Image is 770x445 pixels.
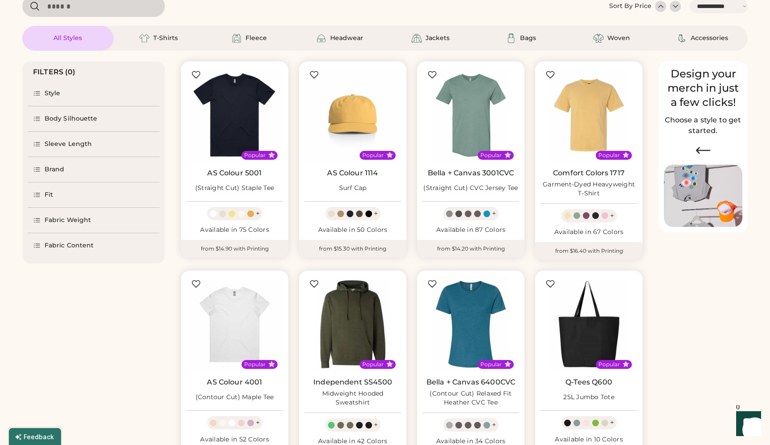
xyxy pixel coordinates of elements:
[541,228,637,237] div: Available in 67 Colors
[330,34,363,43] div: Headwear
[623,361,629,368] button: Popular Style
[186,276,283,372] img: AS Colour 4001 (Contour Cut) Maple Tee
[268,152,275,158] button: Popular Style
[231,33,242,44] img: Fleece Icon
[244,361,266,368] div: Popular
[423,184,518,193] div: (Straight Cut) CVC Jersey Tee
[45,190,53,199] div: Fit
[362,152,384,159] div: Popular
[426,34,450,43] div: Jackets
[268,361,275,368] button: Popular Style
[563,393,614,402] div: 25L Jumbo Tote
[304,226,401,235] div: Available in 50 Colors
[676,33,687,44] img: Accessories Icon
[244,152,266,159] div: Popular
[691,34,728,43] div: Accessories
[504,361,511,368] button: Popular Style
[609,2,651,11] div: Sort By Price
[196,393,274,402] div: (Contour Cut) Maple Tee
[480,361,502,368] div: Popular
[186,226,283,235] div: Available in 75 Colors
[386,361,393,368] button: Popular Style
[422,226,519,235] div: Available in 87 Colors
[492,209,496,218] div: +
[541,435,637,444] div: Available in 10 Colors
[316,33,327,44] img: Headwear Icon
[541,276,637,372] img: Q-Tees Q600 25L Jumbo Tote
[541,67,637,163] img: Comfort Colors 1717 Garment-Dyed Heavyweight T-Shirt
[313,378,392,387] a: Independent SS4500
[664,115,742,136] h2: Choose a style to get started.
[374,209,378,218] div: +
[480,152,502,159] div: Popular
[504,152,511,158] button: Popular Style
[610,211,614,221] div: +
[153,34,178,43] div: T-Shirts
[386,152,393,158] button: Popular Style
[186,67,283,163] img: AS Colour 5001 (Straight Cut) Staple Tee
[45,216,91,225] div: Fabric Weight
[45,241,94,250] div: Fabric Content
[181,240,288,258] div: from $14.90 with Printing
[623,152,629,158] button: Popular Style
[422,389,519,407] div: (Contour Cut) Relaxed Fit Heather CVC Tee
[541,180,637,198] div: Garment-Dyed Heavyweight T-Shirt
[256,209,260,218] div: +
[53,34,82,43] div: All Styles
[256,418,260,428] div: +
[304,67,401,163] img: AS Colour 1114 Surf Cap
[598,152,620,159] div: Popular
[362,361,384,368] div: Popular
[598,361,620,368] div: Popular
[593,33,604,44] img: Woven Icon
[728,405,766,443] iframe: Front Chat
[339,184,367,193] div: Surf Cap
[207,378,262,387] a: AS Colour 4001
[327,169,378,178] a: AS Colour 1114
[33,67,76,77] div: FILTERS (0)
[506,33,516,44] img: Bags Icon
[207,169,262,178] a: AS Colour 5001
[195,184,274,193] div: (Straight Cut) Staple Tee
[374,420,378,430] div: +
[299,240,406,258] div: from $15.30 with Printing
[422,276,519,372] img: BELLA + CANVAS 6400CVC (Contour Cut) Relaxed Fit Heather CVC Tee
[417,240,524,258] div: from $14.20 with Printing
[565,378,612,387] a: Q-Tees Q600
[304,276,401,372] img: Independent Trading Co. SS4500 Midweight Hooded Sweatshirt
[426,378,515,387] a: Bella + Canvas 6400CVC
[246,34,267,43] div: Fleece
[411,33,422,44] img: Jackets Icon
[664,67,742,109] div: Design your merch in just a few clicks!
[610,418,614,428] div: +
[45,114,98,123] div: Body Silhouette
[186,435,283,444] div: Available in 52 Colors
[422,67,519,163] img: BELLA + CANVAS 3001CVC (Straight Cut) CVC Jersey Tee
[45,165,65,174] div: Brand
[664,165,742,227] img: Image of Lisa Congdon Eye Print on T-Shirt and Hat
[139,33,150,44] img: T-Shirts Icon
[520,34,536,43] div: Bags
[607,34,630,43] div: Woven
[492,420,496,430] div: +
[45,140,92,149] div: Sleeve Length
[553,169,625,178] a: Comfort Colors 1717
[428,169,514,178] a: Bella + Canvas 3001CVC
[304,389,401,407] div: Midweight Hooded Sweatshirt
[535,242,643,260] div: from $16.40 with Printing
[45,89,61,98] div: Style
